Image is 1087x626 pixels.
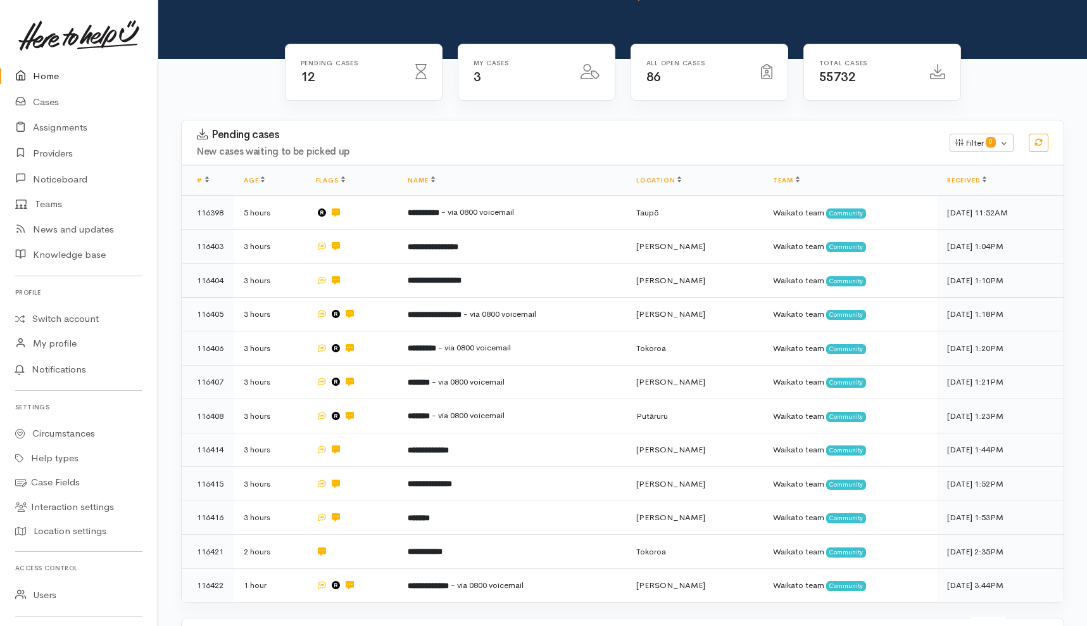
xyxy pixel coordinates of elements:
span: Community [826,378,866,388]
a: Team [773,176,799,184]
td: [DATE] 1:53PM [937,501,1064,535]
span: - via 0800 voicemail [432,410,505,421]
td: 3 hours [234,264,306,298]
h6: Access control [15,559,142,577]
td: [DATE] 1:18PM [937,297,1064,331]
span: Putāruru [636,411,668,421]
td: 2 hours [234,535,306,569]
span: Community [826,276,866,286]
td: 3 hours [234,467,306,501]
h3: Pending cases [197,129,934,141]
span: [PERSON_NAME] [636,478,705,489]
span: Community [826,310,866,320]
td: 3 hours [234,433,306,467]
td: 116406 [182,331,234,366]
a: Location [636,176,681,184]
h6: Pending cases [301,60,400,67]
a: Name [408,176,434,184]
td: Waikato team [763,399,937,433]
td: 116408 [182,399,234,433]
td: Waikato team [763,365,937,399]
span: Community [826,412,866,422]
td: [DATE] 1:21PM [937,365,1064,399]
span: - via 0800 voicemail [451,580,524,591]
td: 3 hours [234,365,306,399]
td: [DATE] 1:52PM [937,467,1064,501]
td: [DATE] 1:04PM [937,229,1064,264]
button: Filter0 [950,134,1014,153]
td: 116398 [182,196,234,230]
td: Waikato team [763,467,937,501]
td: [DATE] 1:10PM [937,264,1064,298]
span: 3 [474,69,481,85]
h6: All Open cases [646,60,746,67]
h6: My cases [474,60,565,67]
span: Community [826,208,866,219]
td: [DATE] 1:44PM [937,433,1064,467]
a: # [197,176,209,184]
span: Tokoroa [636,546,666,557]
td: 116403 [182,229,234,264]
span: Taupō [636,207,659,218]
span: Community [826,445,866,456]
td: 116421 [182,535,234,569]
span: [PERSON_NAME] [636,275,705,286]
td: 3 hours [234,229,306,264]
td: 3 hours [234,331,306,366]
span: [PERSON_NAME] [636,580,705,591]
td: Waikato team [763,433,937,467]
span: Community [826,480,866,490]
td: 116405 [182,297,234,331]
a: Received [947,176,986,184]
td: 116422 [182,568,234,602]
td: Waikato team [763,196,937,230]
span: 0 [986,137,996,147]
span: 55732 [819,69,856,85]
span: Community [826,242,866,252]
span: [PERSON_NAME] [636,376,705,387]
span: Community [826,581,866,591]
td: 116404 [182,264,234,298]
td: 116414 [182,433,234,467]
h4: New cases waiting to be picked up [197,146,934,157]
td: Waikato team [763,331,937,366]
span: Community [826,547,866,558]
h6: Settings [15,399,142,416]
td: Waikato team [763,297,937,331]
h6: Total cases [819,60,915,67]
td: Waikato team [763,264,937,298]
td: 1 hour [234,568,306,602]
td: Waikato team [763,229,937,264]
td: 116416 [182,501,234,535]
span: [PERSON_NAME] [636,309,705,319]
span: - via 0800 voicemail [432,376,505,387]
td: 3 hours [234,399,306,433]
span: Tokoroa [636,343,666,354]
td: [DATE] 1:23PM [937,399,1064,433]
td: [DATE] 11:52AM [937,196,1064,230]
td: 3 hours [234,297,306,331]
td: 3 hours [234,501,306,535]
span: 12 [301,69,315,85]
span: 86 [646,69,661,85]
span: Community [826,344,866,354]
td: Waikato team [763,568,937,602]
span: [PERSON_NAME] [636,444,705,455]
td: [DATE] 3:44PM [937,568,1064,602]
span: [PERSON_NAME] [636,241,705,252]
td: [DATE] 2:35PM [937,535,1064,569]
span: - via 0800 voicemail [441,207,514,217]
a: Age [244,176,265,184]
td: 116415 [182,467,234,501]
a: Flags [316,176,345,184]
span: [PERSON_NAME] [636,512,705,523]
td: Waikato team [763,535,937,569]
td: [DATE] 1:20PM [937,331,1064,366]
span: - via 0800 voicemail [463,309,536,319]
span: Community [826,513,866,523]
h6: Profile [15,284,142,301]
span: - via 0800 voicemail [438,342,511,353]
td: Waikato team [763,501,937,535]
td: 116407 [182,365,234,399]
td: 5 hours [234,196,306,230]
